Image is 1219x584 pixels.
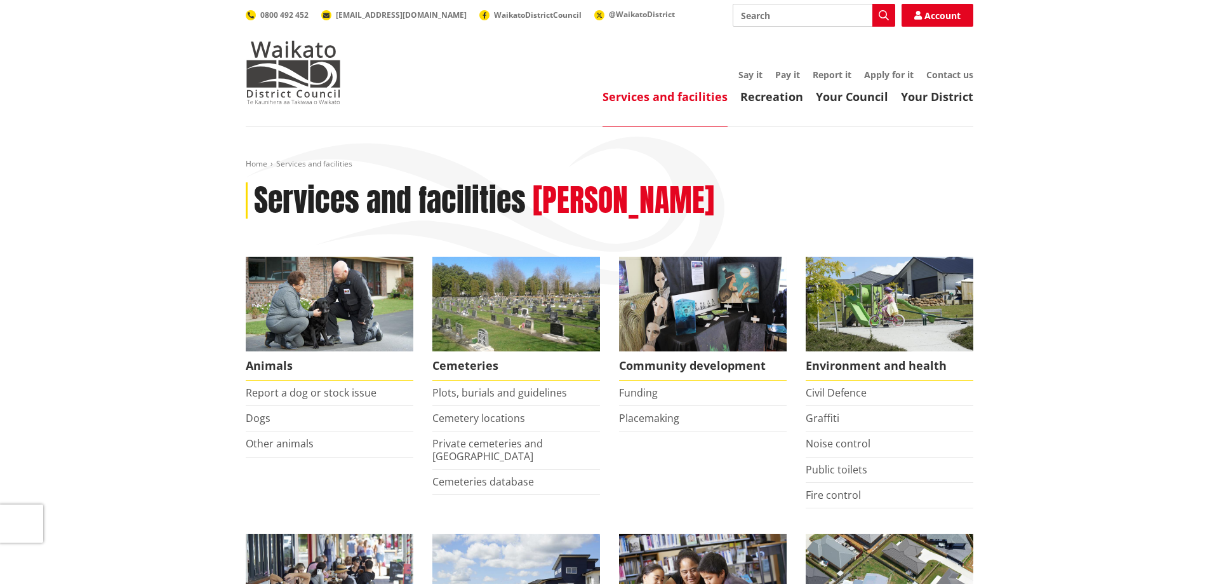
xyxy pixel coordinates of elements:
a: [EMAIL_ADDRESS][DOMAIN_NAME] [321,10,467,20]
span: Services and facilities [276,158,352,169]
a: Pay it [775,69,800,81]
a: Cemeteries database [432,475,534,489]
a: Dogs [246,411,270,425]
a: Your Council [816,89,888,104]
img: Animal Control [246,257,413,351]
span: Animals [246,351,413,381]
span: [EMAIL_ADDRESS][DOMAIN_NAME] [336,10,467,20]
a: Public toilets [806,463,867,477]
a: @WaikatoDistrict [594,9,675,20]
img: Waikato District Council - Te Kaunihera aa Takiwaa o Waikato [246,41,341,104]
span: Cemeteries [432,351,600,381]
a: Say it [738,69,763,81]
img: Huntly Cemetery [432,257,600,351]
a: New housing in Pokeno Environment and health [806,257,973,381]
a: 0800 492 452 [246,10,309,20]
a: WaikatoDistrictCouncil [479,10,582,20]
a: Funding [619,386,658,400]
a: Noise control [806,437,870,451]
a: Services and facilities [603,89,728,104]
a: Account [902,4,973,27]
a: Plots, burials and guidelines [432,386,567,400]
img: Matariki Travelling Suitcase Art Exhibition [619,257,787,351]
span: WaikatoDistrictCouncil [494,10,582,20]
a: Graffiti [806,411,839,425]
span: @WaikatoDistrict [609,9,675,20]
a: Other animals [246,437,314,451]
a: Huntly Cemetery Cemeteries [432,257,600,381]
h1: Services and facilities [254,182,526,219]
a: Placemaking [619,411,679,425]
nav: breadcrumb [246,159,973,170]
a: Home [246,158,267,169]
span: Environment and health [806,351,973,381]
input: Search input [733,4,895,27]
a: Private cemeteries and [GEOGRAPHIC_DATA] [432,437,543,463]
a: Report a dog or stock issue [246,386,376,400]
a: Matariki Travelling Suitcase Art Exhibition Community development [619,257,787,381]
a: Waikato District Council Animal Control team Animals [246,257,413,381]
a: Your District [901,89,973,104]
a: Fire control [806,488,861,502]
a: Civil Defence [806,386,867,400]
span: 0800 492 452 [260,10,309,20]
a: Cemetery locations [432,411,525,425]
img: New housing in Pokeno [806,257,973,351]
a: Contact us [926,69,973,81]
h2: [PERSON_NAME] [533,182,714,219]
a: Apply for it [864,69,914,81]
a: Recreation [740,89,803,104]
a: Report it [813,69,851,81]
span: Community development [619,351,787,381]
